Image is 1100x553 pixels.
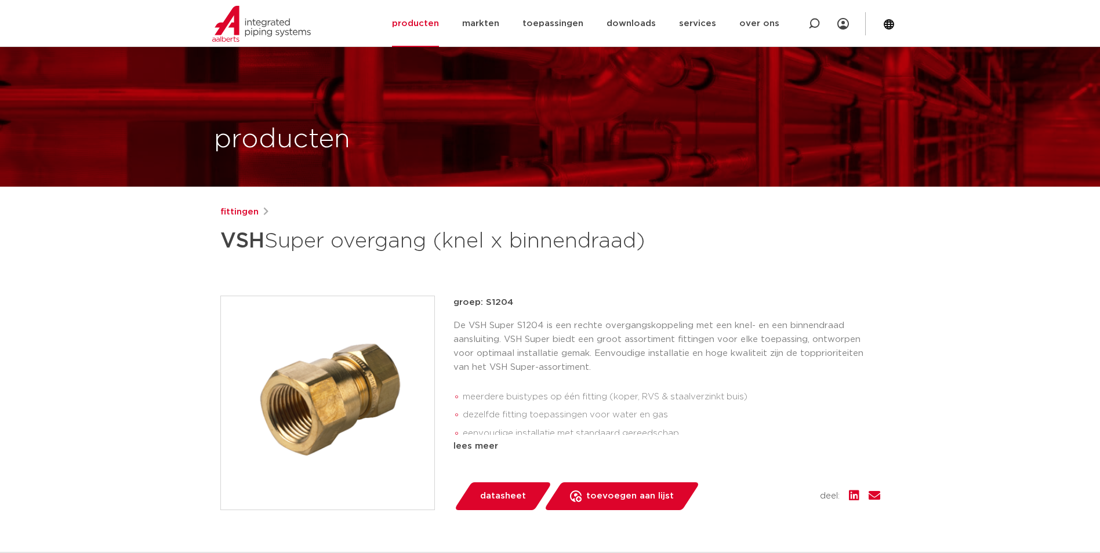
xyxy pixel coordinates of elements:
span: toevoegen aan lijst [586,487,674,505]
a: datasheet [453,482,552,510]
li: meerdere buistypes op één fitting (koper, RVS & staalverzinkt buis) [463,388,880,406]
a: fittingen [220,205,259,219]
p: groep: S1204 [453,296,880,310]
h1: Super overgang (knel x binnendraad) [220,224,656,259]
div: lees meer [453,439,880,453]
span: datasheet [480,487,526,505]
img: Product Image for VSH Super overgang (knel x binnendraad) [221,296,434,510]
span: deel: [820,489,840,503]
h1: producten [214,121,350,158]
li: eenvoudige installatie met standaard gereedschap [463,424,880,443]
strong: VSH [220,231,264,252]
p: De VSH Super S1204 is een rechte overgangskoppeling met een knel- en een binnendraad aansluiting.... [453,319,880,374]
li: dezelfde fitting toepassingen voor water en gas [463,406,880,424]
